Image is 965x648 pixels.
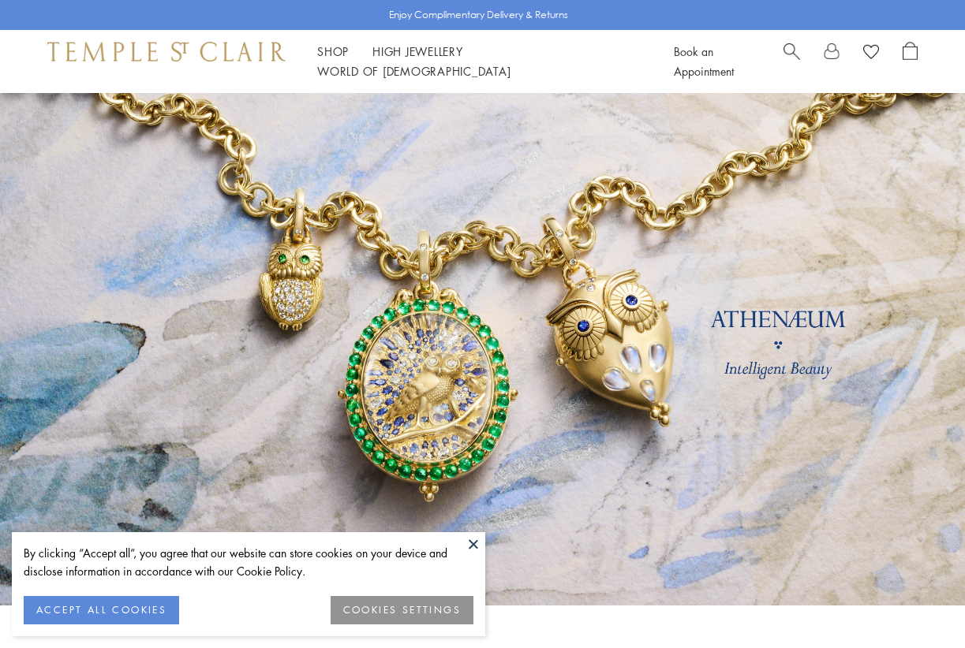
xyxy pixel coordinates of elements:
div: By clicking “Accept all”, you agree that our website can store cookies on your device and disclos... [24,544,473,580]
a: View Wishlist [863,42,879,65]
img: Temple St. Clair [47,42,286,61]
nav: Main navigation [317,42,638,81]
a: Search [784,42,800,81]
button: ACCEPT ALL COOKIES [24,596,179,624]
a: World of [DEMOGRAPHIC_DATA]World of [DEMOGRAPHIC_DATA] [317,63,511,79]
a: ShopShop [317,43,349,59]
p: Enjoy Complimentary Delivery & Returns [389,7,568,23]
a: High JewelleryHigh Jewellery [372,43,463,59]
iframe: Gorgias live chat messenger [886,574,949,632]
button: COOKIES SETTINGS [331,596,473,624]
a: Book an Appointment [674,43,734,79]
a: Open Shopping Bag [903,42,918,81]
